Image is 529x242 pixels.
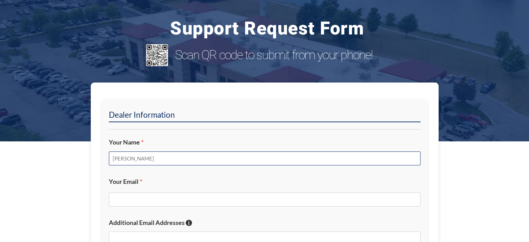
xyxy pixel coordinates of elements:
label: Your Name [109,138,420,146]
h3: Support Request Form [52,19,482,38]
h2: Dealer Information [109,110,420,122]
label: Your Email [109,178,420,186]
h3: Scan QR code to submit from your phone! [175,48,388,63]
span: Additional Email Addresses [109,219,185,226]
